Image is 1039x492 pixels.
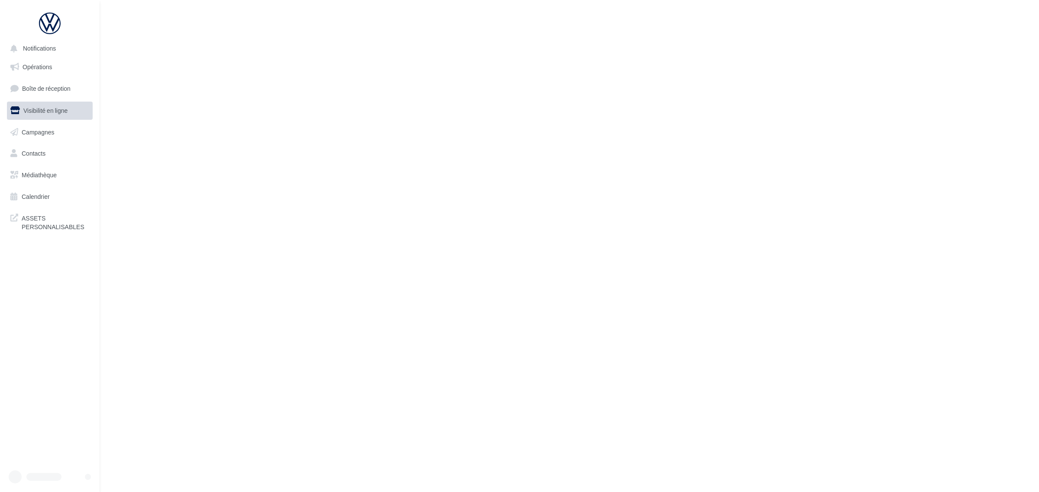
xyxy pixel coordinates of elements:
[5,102,94,120] a: Visibilité en ligne
[22,128,55,135] span: Campagnes
[5,188,94,206] a: Calendrier
[5,166,94,184] a: Médiathèque
[23,107,68,114] span: Visibilité en ligne
[5,209,94,234] a: ASSETS PERSONNALISABLES
[22,150,45,157] span: Contacts
[22,212,89,231] span: ASSETS PERSONNALISABLES
[23,45,56,52] span: Notifications
[23,63,52,70] span: Opérations
[22,171,57,179] span: Médiathèque
[5,79,94,98] a: Boîte de réception
[5,123,94,141] a: Campagnes
[5,58,94,76] a: Opérations
[5,144,94,163] a: Contacts
[22,193,50,200] span: Calendrier
[22,85,71,92] span: Boîte de réception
